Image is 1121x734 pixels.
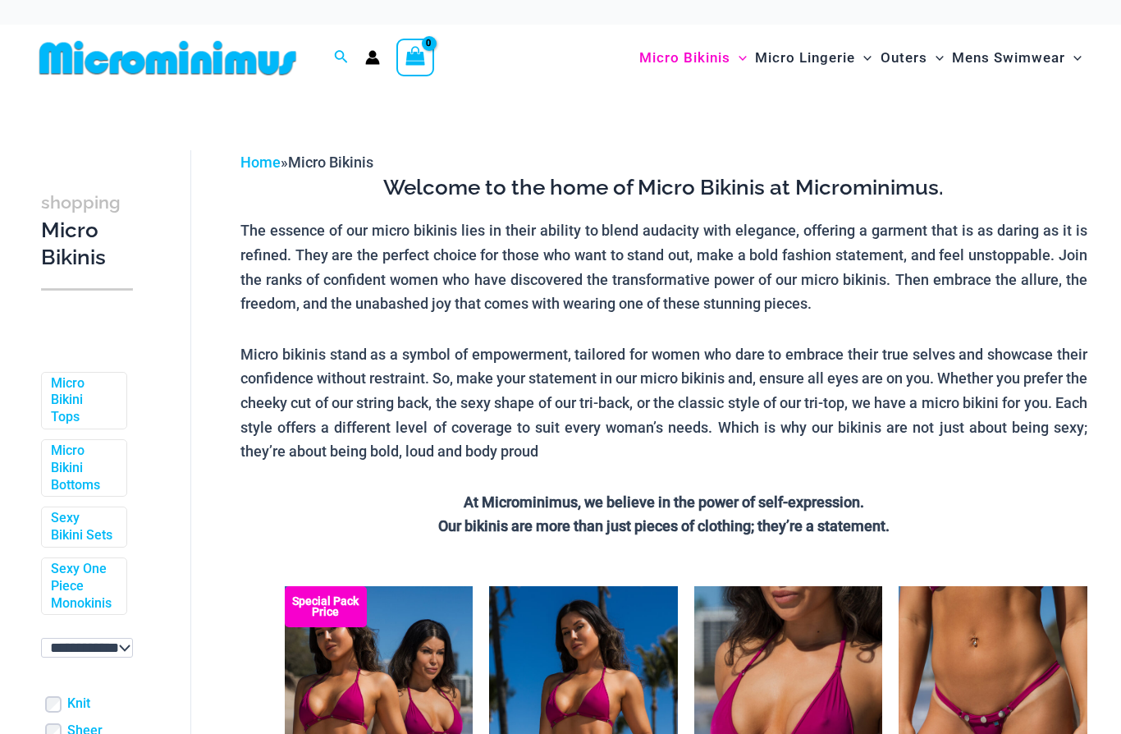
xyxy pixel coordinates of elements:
[927,37,944,79] span: Menu Toggle
[881,37,927,79] span: Outers
[730,37,747,79] span: Menu Toggle
[67,695,90,713] a: Knit
[635,33,751,83] a: Micro BikinisMenu ToggleMenu Toggle
[751,33,876,83] a: Micro LingerieMenu ToggleMenu Toggle
[51,375,114,426] a: Micro Bikini Tops
[855,37,872,79] span: Menu Toggle
[51,443,114,493] a: Micro Bikini Bottoms
[876,33,948,83] a: OutersMenu ToggleMenu Toggle
[1065,37,1082,79] span: Menu Toggle
[51,561,114,612] a: Sexy One Piece Monokinis
[755,37,855,79] span: Micro Lingerie
[639,37,730,79] span: Micro Bikinis
[288,154,373,171] span: Micro Bikinis
[952,37,1065,79] span: Mens Swimwear
[51,510,114,544] a: Sexy Bikini Sets
[41,638,133,658] select: wpc-taxonomy-pa_color-745982
[240,342,1087,465] p: Micro bikinis stand as a symbol of empowerment, tailored for women who dare to embrace their true...
[33,39,303,76] img: MM SHOP LOGO FLAT
[41,192,121,213] span: shopping
[240,218,1087,316] p: The essence of our micro bikinis lies in their ability to blend audacity with elegance, offering ...
[464,493,864,511] strong: At Microminimus, we believe in the power of self-expression.
[948,33,1086,83] a: Mens SwimwearMenu ToggleMenu Toggle
[396,39,434,76] a: View Shopping Cart, empty
[285,596,367,617] b: Special Pack Price
[41,188,133,272] h3: Micro Bikinis
[438,517,890,534] strong: Our bikinis are more than just pieces of clothing; they’re a statement.
[240,154,281,171] a: Home
[365,50,380,65] a: Account icon link
[240,154,373,171] span: »
[334,48,349,68] a: Search icon link
[240,174,1087,202] h3: Welcome to the home of Micro Bikinis at Microminimus.
[633,30,1088,85] nav: Site Navigation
